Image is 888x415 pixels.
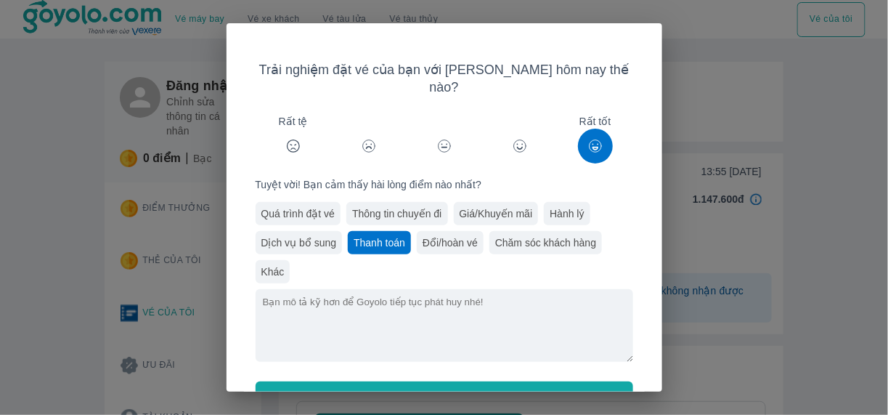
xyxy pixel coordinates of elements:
[256,202,341,225] div: Quá trình đặt vé
[454,202,539,225] div: Giá/Khuyến mãi
[346,202,447,225] div: Thông tin chuyến đi
[279,114,308,129] span: Rất tệ
[256,382,633,414] button: Gửi
[489,231,602,254] div: Chăm sóc khách hàng
[256,177,633,192] span: Tuyệt vời! Bạn cảm thấy hài lòng điểm nào nhất?
[256,61,633,96] span: Trải nghiệm đặt vé của bạn với [PERSON_NAME] hôm nay thế nào?
[256,260,290,283] div: Khác
[256,231,343,254] div: Dịch vụ bổ sung
[348,231,411,254] div: Thanh toán
[544,202,590,225] div: Hành lý
[417,231,484,254] div: Đổi/hoàn vé
[579,114,611,129] span: Rất tốt
[435,390,453,405] span: Gửi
